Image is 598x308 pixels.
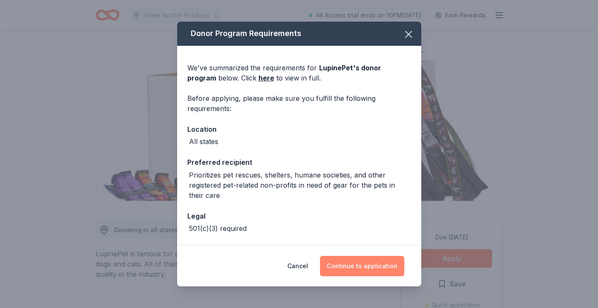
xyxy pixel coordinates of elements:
div: Before applying, please make sure you fulfill the following requirements: [187,93,411,114]
div: Deadline [187,244,411,255]
div: Preferred recipient [187,157,411,168]
button: Continue to application [320,256,404,276]
div: All states [189,136,218,147]
div: Donor Program Requirements [177,22,421,46]
div: Location [187,124,411,135]
div: We've summarized the requirements for below. Click to view in full. [187,63,411,83]
div: Prioritizes pet rescues, shelters, humane societies, and other registered pet-related non-profits... [189,170,411,200]
div: 501(c)(3) required [189,223,247,233]
div: Legal [187,211,411,222]
button: Cancel [287,256,308,276]
a: here [259,73,274,83]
